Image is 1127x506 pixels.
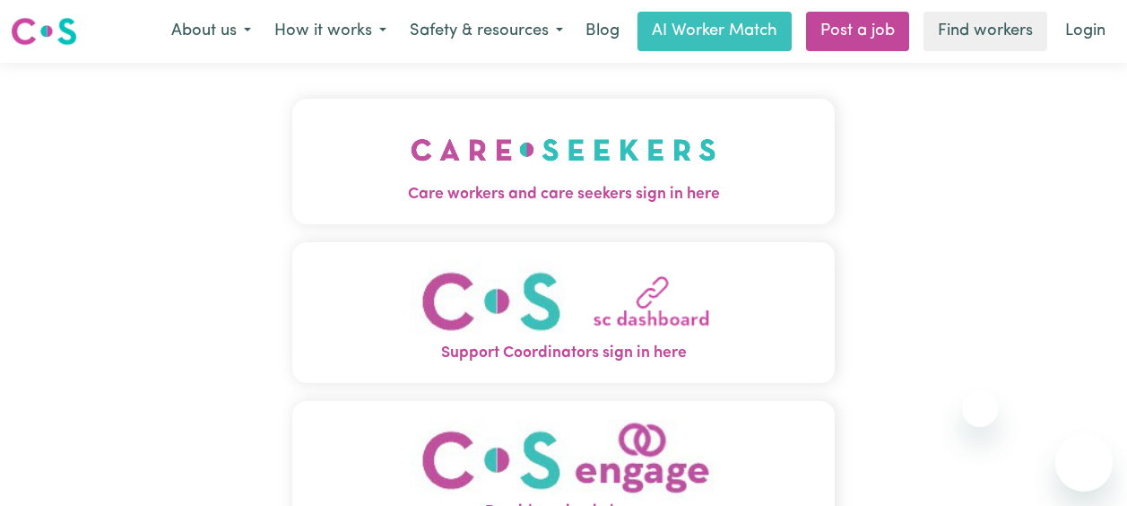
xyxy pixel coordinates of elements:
a: Find workers [923,12,1047,51]
a: Post a job [806,12,909,51]
a: AI Worker Match [637,12,792,51]
button: About us [160,13,263,50]
button: Support Coordinators sign in here [292,242,835,383]
a: Careseekers logo [11,11,77,52]
a: Blog [575,12,630,51]
span: Care workers and care seekers sign in here [292,183,835,206]
button: Safety & resources [398,13,575,50]
span: Support Coordinators sign in here [292,342,835,365]
iframe: Button to launch messaging window [1055,434,1113,492]
button: Care workers and care seekers sign in here [292,99,835,224]
button: How it works [263,13,398,50]
img: Careseekers logo [11,15,77,48]
iframe: Close message [962,391,998,427]
a: Login [1054,12,1116,51]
